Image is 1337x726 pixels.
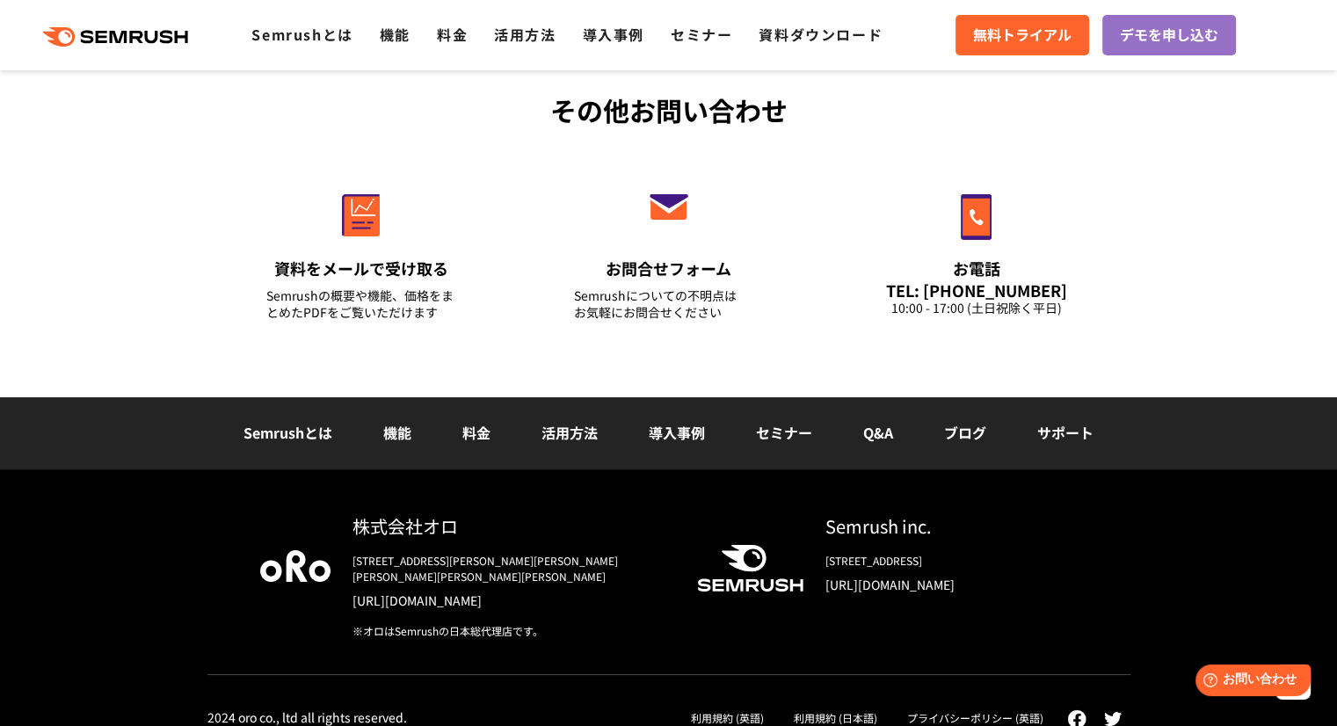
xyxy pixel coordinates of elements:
[691,710,764,725] a: 利用規約 (英語)
[574,258,764,280] div: お問合せフォーム
[251,24,352,45] a: Semrushとは
[956,15,1089,55] a: 無料トライアル
[352,513,669,539] div: 株式会社オロ
[882,258,1072,280] div: お電話
[863,422,893,443] a: Q&A
[229,156,493,343] a: 資料をメールで受け取る Semrushの概要や機能、価格をまとめたPDFをご覧いただけます
[352,592,669,609] a: [URL][DOMAIN_NAME]
[649,422,705,443] a: 導入事例
[243,422,332,443] a: Semrushとは
[352,623,669,639] div: ※オロはSemrushの日本総代理店です。
[1104,712,1122,726] img: twitter
[882,280,1072,300] div: TEL: [PHONE_NUMBER]
[907,710,1043,725] a: プライバシーポリシー (英語)
[537,156,801,343] a: お問合せフォーム Semrushについての不明点はお気軽にお問合せください
[973,24,1072,47] span: 無料トライアル
[882,300,1072,316] div: 10:00 - 17:00 (土日祝除く平日)
[462,422,490,443] a: 料金
[825,576,1078,593] a: [URL][DOMAIN_NAME]
[825,513,1078,539] div: Semrush inc.
[1102,15,1236,55] a: デモを申し込む
[825,553,1078,569] div: [STREET_ADDRESS]
[266,258,456,280] div: 資料をメールで受け取る
[944,422,986,443] a: ブログ
[494,24,556,45] a: 活用方法
[1037,422,1094,443] a: サポート
[759,24,883,45] a: 資料ダウンロード
[260,550,331,582] img: oro company
[574,287,764,321] div: Semrushについての不明点は お気軽にお問合せください
[207,91,1130,130] div: その他お問い合わせ
[756,422,812,443] a: セミナー
[266,287,456,321] div: Semrushの概要や機能、価格をまとめたPDFをご覧いただけます
[541,422,598,443] a: 活用方法
[1120,24,1218,47] span: デモを申し込む
[437,24,468,45] a: 料金
[383,422,411,443] a: 機能
[794,710,877,725] a: 利用規約 (日本語)
[352,553,669,584] div: [STREET_ADDRESS][PERSON_NAME][PERSON_NAME][PERSON_NAME][PERSON_NAME][PERSON_NAME]
[583,24,644,45] a: 導入事例
[207,709,407,725] div: 2024 oro co., ltd all rights reserved.
[1181,657,1318,707] iframe: Help widget launcher
[671,24,732,45] a: セミナー
[380,24,411,45] a: 機能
